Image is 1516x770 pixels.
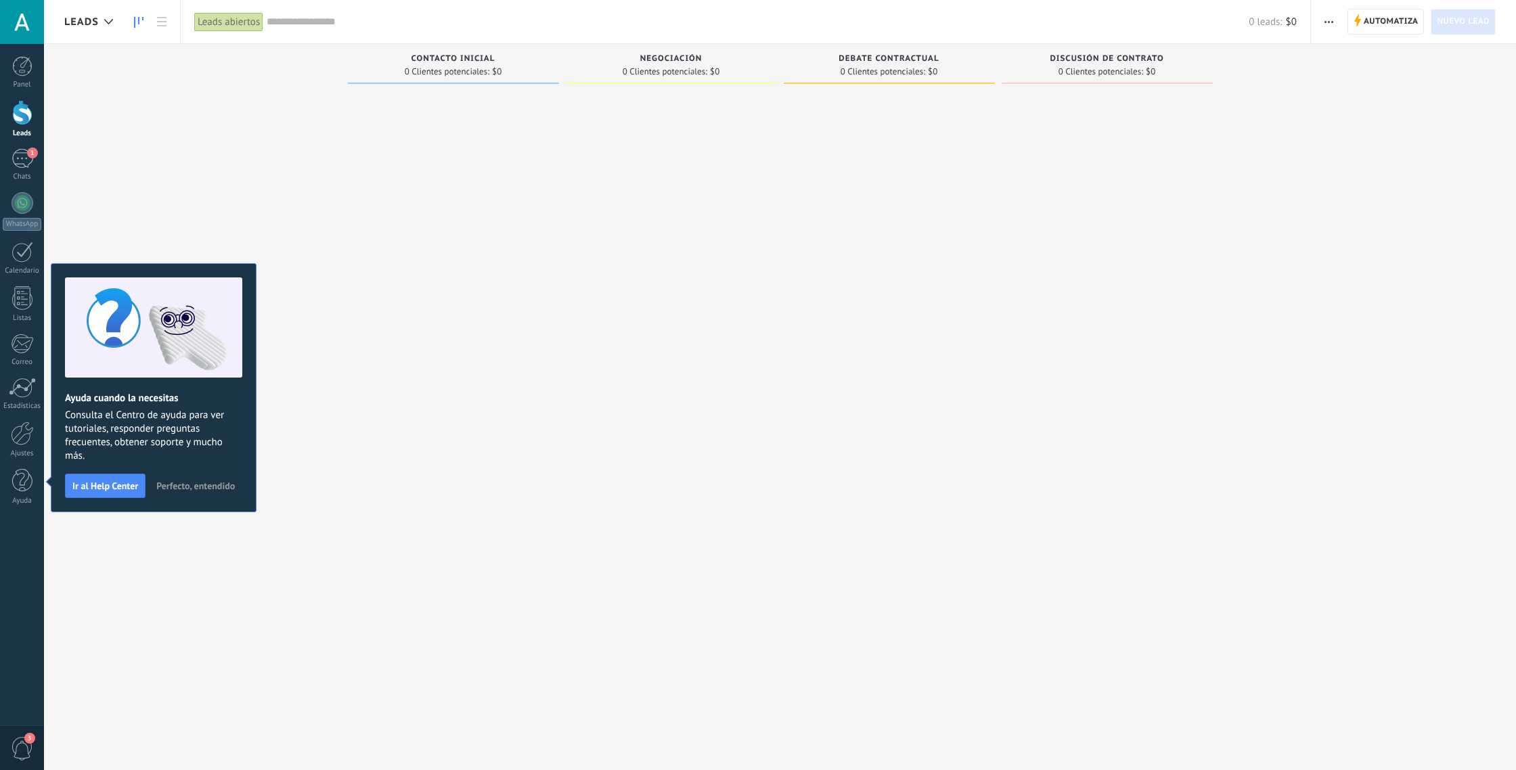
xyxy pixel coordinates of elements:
span: Discusión de contrato [1050,54,1163,64]
span: Automatiza [1364,9,1419,34]
button: Ir al Help Center [65,474,146,498]
span: $0 [492,68,501,76]
div: Ajustes [3,449,42,458]
span: $0 [710,68,719,76]
span: 1 [27,148,38,158]
div: WhatsApp [3,218,41,231]
span: $0 [1146,68,1155,76]
h2: Ayuda cuando la necesitas [65,392,242,405]
div: Contacto inicial [355,54,552,66]
a: Lista [150,9,173,35]
div: Estadísticas [3,402,42,411]
span: Leads [64,16,99,28]
div: Panel [3,81,42,89]
span: 0 Clientes potenciales: [1058,68,1143,76]
div: Calendario [3,267,42,275]
button: Más [1319,9,1339,35]
span: $0 [1286,16,1297,28]
div: Leads [3,129,42,138]
span: Consulta el Centro de ayuda para ver tutoriales, responder preguntas frecuentes, obtener soporte ... [65,409,242,463]
div: Listas [3,314,42,323]
span: 0 Clientes potenciales: [405,68,489,76]
div: Chats [3,173,42,181]
span: Nuevo lead [1437,9,1490,34]
span: $0 [928,68,937,76]
div: Negociación [573,54,770,66]
div: Debate contractual [790,54,988,66]
button: Perfecto, entendido [150,476,241,496]
span: Perfecto, entendido [156,481,235,491]
span: 3 [24,733,35,744]
span: 0 Clientes potenciales: [841,68,925,76]
span: 0 leads: [1249,16,1282,28]
span: Negociación [640,54,703,64]
a: Leads [127,9,150,35]
div: Leads abiertos [194,12,263,32]
span: Debate contractual [839,54,939,64]
span: 0 Clientes potenciales: [623,68,707,76]
span: Ir al Help Center [72,481,138,491]
a: Automatiza [1347,9,1425,35]
div: Discusión de contrato [1008,54,1206,66]
span: Contacto inicial [411,54,495,64]
div: Correo [3,358,42,367]
a: Nuevo lead [1431,9,1496,35]
div: Ayuda [3,497,42,505]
